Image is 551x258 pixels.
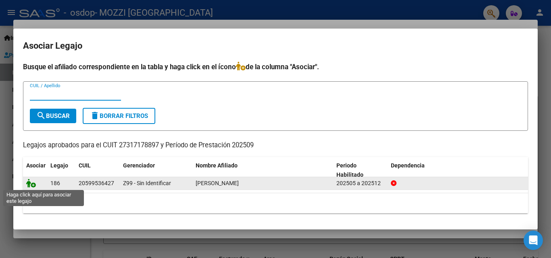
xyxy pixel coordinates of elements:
[192,157,333,184] datatable-header-cell: Nombre Afiliado
[23,193,528,213] div: 1 registros
[47,157,75,184] datatable-header-cell: Legajo
[388,157,528,184] datatable-header-cell: Dependencia
[336,179,384,188] div: 202505 a 202512
[196,162,238,169] span: Nombre Afiliado
[36,112,70,120] span: Buscar
[23,38,528,54] h2: Asociar Legajo
[90,111,100,120] mat-icon: delete
[50,180,60,186] span: 186
[336,162,363,178] span: Periodo Habilitado
[123,180,171,186] span: Z99 - Sin Identificar
[524,231,543,250] div: Open Intercom Messenger
[26,162,46,169] span: Asociar
[75,157,120,184] datatable-header-cell: CUIL
[23,157,47,184] datatable-header-cell: Asociar
[90,112,148,120] span: Borrar Filtros
[79,179,114,188] div: 20599536427
[50,162,68,169] span: Legajo
[123,162,155,169] span: Gerenciador
[83,108,155,124] button: Borrar Filtros
[23,62,528,72] h4: Busque el afiliado correspondiente en la tabla y haga click en el ícono de la columna "Asociar".
[79,162,91,169] span: CUIL
[333,157,388,184] datatable-header-cell: Periodo Habilitado
[36,111,46,120] mat-icon: search
[23,140,528,151] p: Legajos aprobados para el CUIT 27317178897 y Período de Prestación 202509
[391,162,425,169] span: Dependencia
[30,109,76,123] button: Buscar
[120,157,192,184] datatable-header-cell: Gerenciador
[196,180,239,186] span: ORTIZ SALVADOR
